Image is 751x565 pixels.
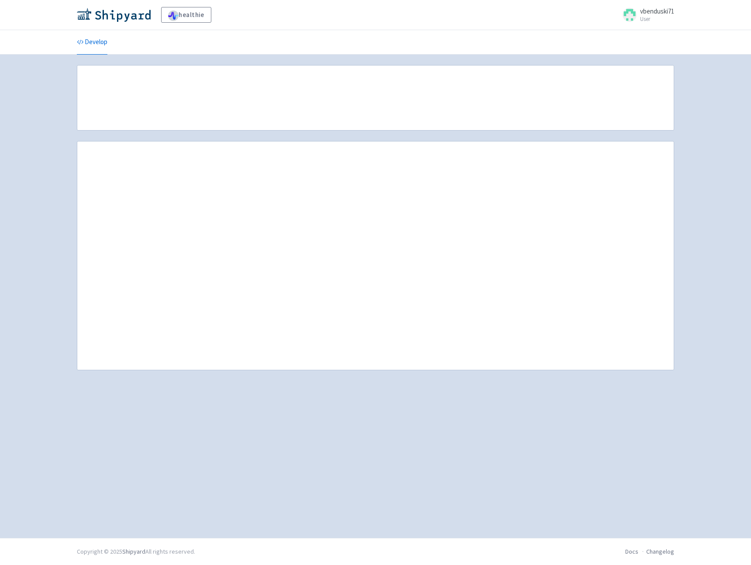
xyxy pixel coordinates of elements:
[161,7,211,23] a: healthie
[122,548,145,555] a: Shipyard
[625,548,638,555] a: Docs
[77,30,107,55] a: Develop
[640,16,674,22] small: User
[646,548,674,555] a: Changelog
[640,7,674,15] span: vbenduski71
[617,8,674,22] a: vbenduski71 User
[77,8,151,22] img: Shipyard logo
[77,547,195,556] div: Copyright © 2025 All rights reserved.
